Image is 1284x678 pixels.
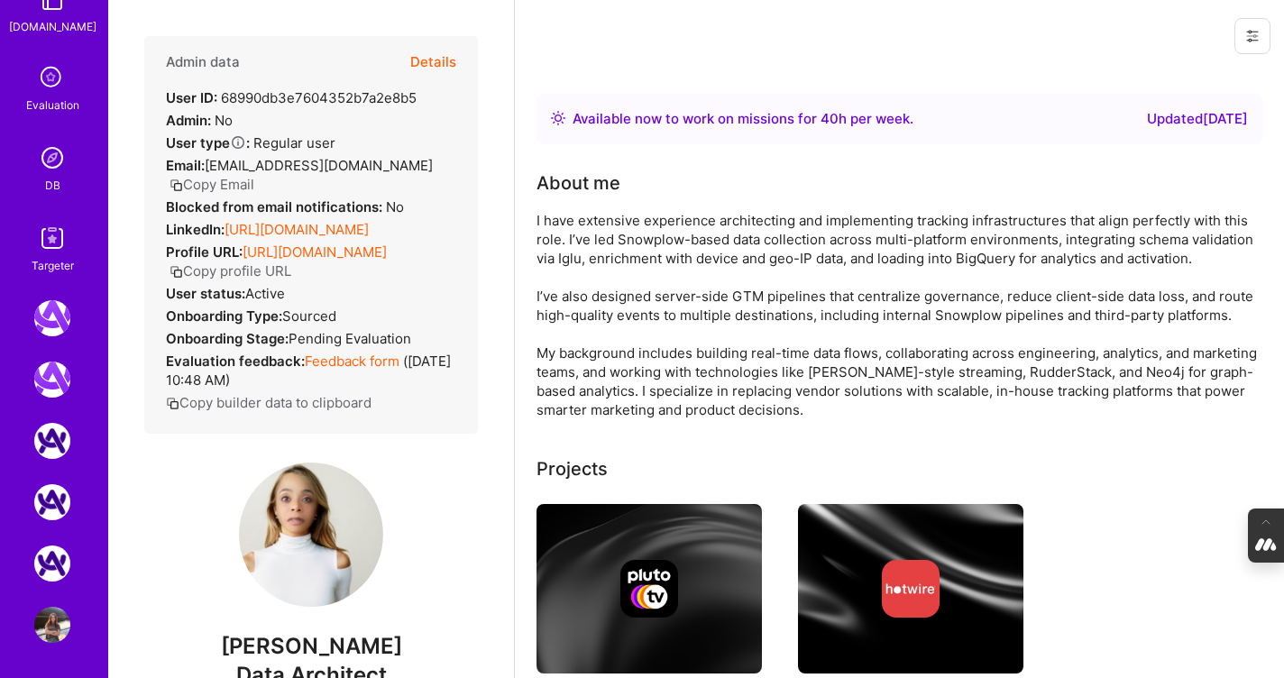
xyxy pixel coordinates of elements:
[34,484,70,520] img: A.Team: AI Solutions Partners
[821,110,839,127] span: 40
[305,353,399,370] a: Feedback form
[30,423,75,459] a: A.Team: AI Solutions
[205,157,433,174] span: [EMAIL_ADDRESS][DOMAIN_NAME]
[45,176,60,195] div: DB
[166,197,404,216] div: No
[170,261,291,280] button: Copy profile URL
[166,157,205,174] strong: Email:
[34,423,70,459] img: A.Team: AI Solutions
[34,362,70,398] img: A.Team: GenAI Practice Framework
[245,285,285,302] span: Active
[537,504,762,673] img: cover
[1147,108,1248,130] div: Updated [DATE]
[225,221,369,238] a: [URL][DOMAIN_NAME]
[166,285,245,302] strong: User status:
[798,504,1023,673] img: cover
[166,221,225,238] strong: LinkedIn:
[34,140,70,176] img: Admin Search
[166,352,456,389] div: ( [DATE] 10:48 AM )
[410,36,456,88] button: Details
[166,112,211,129] strong: Admin:
[9,17,96,36] div: [DOMAIN_NAME]
[30,484,75,520] a: A.Team: AI Solutions Partners
[537,455,608,482] div: Projects
[166,198,386,215] strong: Blocked from email notifications:
[537,211,1258,419] div: I have extensive experience architecting and implementing tracking infrastructures that align per...
[620,560,678,618] img: Company logo
[34,545,70,582] img: A.Team: Google Calendar Integration Testing
[34,607,70,643] img: User Avatar
[243,243,387,261] a: [URL][DOMAIN_NAME]
[289,330,411,347] span: Pending Evaluation
[166,133,335,152] div: Regular user
[170,179,183,192] i: icon Copy
[166,111,233,130] div: No
[166,89,217,106] strong: User ID:
[230,134,246,151] i: Help
[551,111,565,125] img: Availability
[30,545,75,582] a: A.Team: Google Calendar Integration Testing
[166,353,305,370] strong: Evaluation feedback:
[882,560,940,618] img: Company logo
[166,88,417,107] div: 68990db3e7604352b7a2e8b5
[30,362,75,398] a: A.Team: GenAI Practice Framework
[166,243,243,261] strong: Profile URL:
[573,108,913,130] div: Available now to work on missions for h per week .
[30,300,75,336] a: A.Team: Leading A.Team's Marketing & DemandGen
[166,54,240,70] h4: Admin data
[170,175,254,194] button: Copy Email
[26,96,79,115] div: Evaluation
[166,393,371,412] button: Copy builder data to clipboard
[166,330,289,347] strong: Onboarding Stage:
[34,300,70,336] img: A.Team: Leading A.Team's Marketing & DemandGen
[166,397,179,410] i: icon Copy
[144,633,478,660] span: [PERSON_NAME]
[282,307,336,325] span: sourced
[34,220,70,256] img: Skill Targeter
[166,307,282,325] strong: Onboarding Type:
[239,463,383,607] img: User Avatar
[30,607,75,643] a: User Avatar
[537,169,620,197] div: About me
[35,61,69,96] i: icon SelectionTeam
[166,134,250,151] strong: User type :
[170,265,183,279] i: icon Copy
[32,256,74,275] div: Targeter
